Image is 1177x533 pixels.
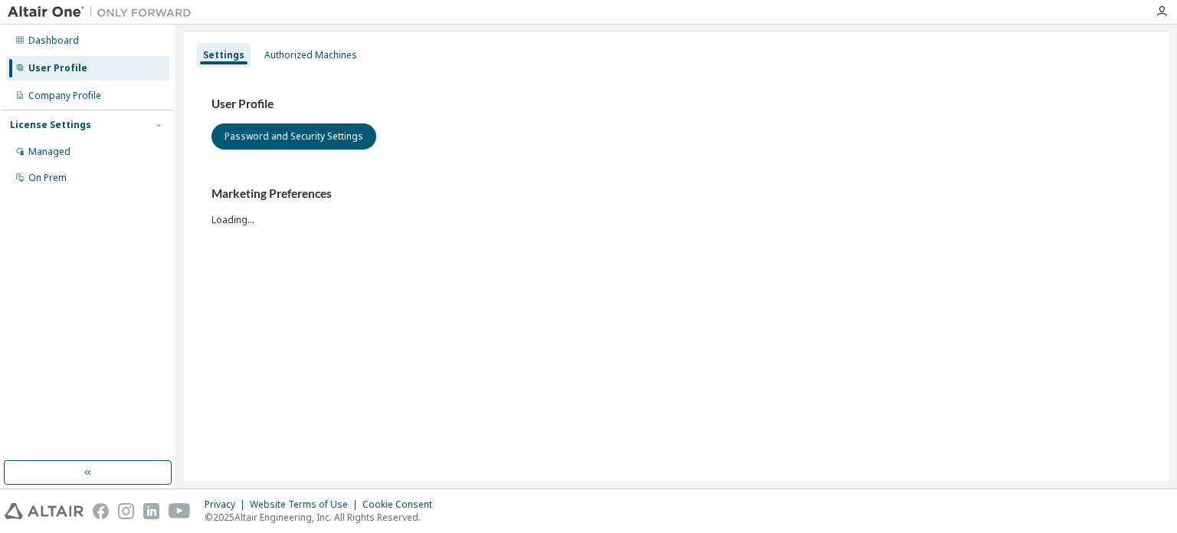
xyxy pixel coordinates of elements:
[211,186,1142,225] div: Loading...
[8,5,199,20] img: Altair One
[5,503,84,519] img: altair_logo.svg
[28,90,101,102] div: Company Profile
[250,498,362,511] div: Website Terms of Use
[143,503,159,519] img: linkedin.svg
[264,49,357,61] div: Authorized Machines
[10,119,91,131] div: License Settings
[28,172,67,184] div: On Prem
[205,511,441,524] p: © 2025 Altair Engineering, Inc. All Rights Reserved.
[118,503,134,519] img: instagram.svg
[362,498,441,511] div: Cookie Consent
[28,146,70,158] div: Managed
[203,49,244,61] div: Settings
[211,123,376,150] button: Password and Security Settings
[93,503,109,519] img: facebook.svg
[28,35,79,47] div: Dashboard
[28,62,87,74] div: User Profile
[205,498,250,511] div: Privacy
[169,503,191,519] img: youtube.svg
[211,186,1142,202] h3: Marketing Preferences
[211,97,1142,112] h3: User Profile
